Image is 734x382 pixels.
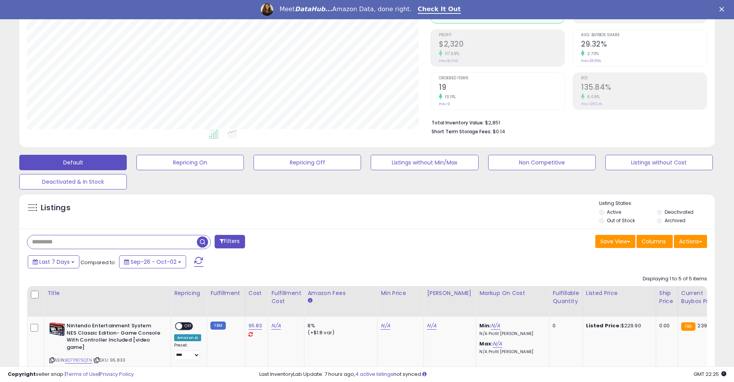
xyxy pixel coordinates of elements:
[131,258,176,266] span: Sep-26 - Oct-02
[381,289,420,297] div: Min Price
[41,203,71,213] h5: Listings
[659,322,672,329] div: 0.00
[8,371,134,378] div: seller snap | |
[215,235,245,248] button: Filters
[665,209,694,215] label: Deactivated
[249,289,265,297] div: Cost
[581,40,707,50] h2: 29.32%
[427,289,473,297] div: [PERSON_NAME]
[479,349,543,355] p: N/A Profit [PERSON_NAME]
[439,83,564,93] h2: 19
[643,275,707,283] div: Displaying 1 to 5 of 5 items
[307,289,374,297] div: Amazon Fees
[488,155,596,170] button: Non Competitive
[271,322,280,330] a: N/A
[19,155,127,170] button: Default
[585,94,600,100] small: 6.09%
[694,370,726,378] span: 2025-10-10 22:25 GMT
[295,5,332,13] i: DataHub...
[439,40,564,50] h2: $2,320
[432,119,484,126] b: Total Inventory Value:
[8,370,36,378] strong: Copyright
[432,128,492,135] b: Short Term Storage Fees:
[39,258,70,266] span: Last 7 Days
[210,289,242,297] div: Fulfillment
[607,209,621,215] label: Active
[28,255,79,268] button: Last 7 Days
[271,289,301,305] div: Fulfillment Cost
[681,289,721,305] div: Current Buybox Price
[67,322,160,353] b: Nintendo Entertainment System NES Classic Edition- Game Console With Controller Included [video g...
[442,94,456,100] small: 111.11%
[81,259,116,266] span: Compared to:
[581,33,707,37] span: Avg. Buybox Share
[697,322,714,329] span: 239.99
[581,76,707,80] span: ROI
[642,238,666,245] span: Columns
[553,289,579,305] div: Fulfillable Quantity
[19,174,127,189] button: Deactivated & In Stock
[637,235,673,248] button: Columns
[479,340,493,347] b: Max:
[249,322,262,330] a: 95.83
[665,217,685,224] label: Archived
[174,289,204,297] div: Repricing
[595,235,635,248] button: Save View
[439,76,564,80] span: Ordered Items
[674,235,707,248] button: Actions
[681,322,695,331] small: FBA
[479,289,546,297] div: Markup on Cost
[65,357,92,364] a: B07P875QTN
[418,5,461,14] a: Check It Out
[119,255,186,268] button: Sep-26 - Oct-02
[261,3,273,16] img: Profile image for Georgie
[586,289,653,297] div: Listed Price
[355,370,393,378] a: 4 active listings
[47,289,168,297] div: Title
[174,334,201,341] div: Amazon AI
[381,322,390,330] a: N/A
[479,331,543,337] p: N/A Profit [PERSON_NAME]
[254,155,361,170] button: Repricing Off
[439,102,450,106] small: Prev: 9
[66,370,99,378] a: Terms of Use
[607,217,635,224] label: Out of Stock
[307,322,371,329] div: 8%
[136,155,244,170] button: Repricing On
[439,33,564,37] span: Profit
[49,322,65,336] img: 51uMa673kuL._SL40_.jpg
[659,289,675,305] div: Ship Price
[493,340,502,348] a: N/A
[491,322,500,330] a: N/A
[586,322,650,329] div: $229.90
[581,83,707,93] h2: 135.84%
[439,59,458,63] small: Prev: $1,066
[599,200,715,207] p: Listing States:
[427,322,436,330] a: N/A
[307,329,371,336] div: (+$1.8 var)
[442,51,460,57] small: 117.58%
[581,102,602,106] small: Prev: 128.04%
[581,59,601,63] small: Prev: 28.55%
[476,286,549,317] th: The percentage added to the cost of goods (COGS) that forms the calculator for Min & Max prices.
[585,51,599,57] small: 2.70%
[605,155,713,170] button: Listings without Cost
[93,357,125,363] span: | SKU: 95.833
[553,322,576,329] div: 0
[182,323,195,330] span: OFF
[432,117,701,127] li: $2,851
[719,7,727,12] div: Close
[100,370,134,378] a: Privacy Policy
[259,371,726,378] div: Last InventoryLab Update: 7 hours ago, not synced.
[493,128,505,135] span: $0.14
[586,322,621,329] b: Listed Price:
[210,322,225,330] small: FBM
[371,155,478,170] button: Listings without Min/Max
[307,297,312,304] small: Amazon Fees.
[479,322,491,329] b: Min:
[174,343,201,360] div: Preset:
[279,5,412,13] div: Meet Amazon Data, done right.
